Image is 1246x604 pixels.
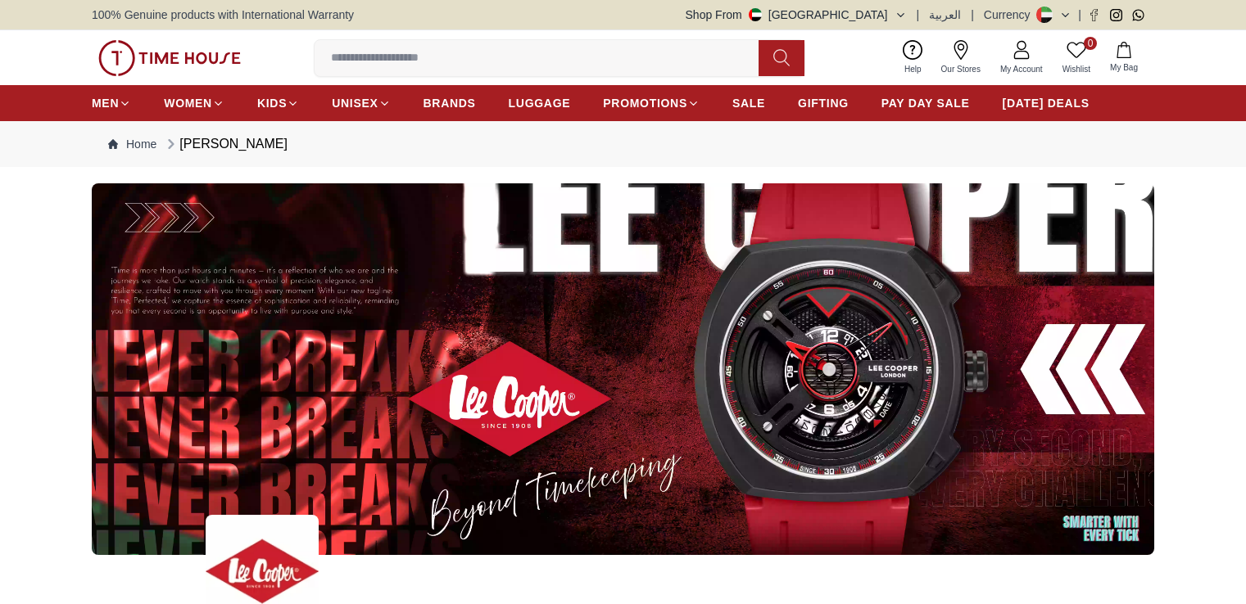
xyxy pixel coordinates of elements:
span: WOMEN [164,95,212,111]
span: | [1078,7,1081,23]
a: [DATE] DEALS [1003,88,1090,118]
a: GIFTING [798,88,849,118]
img: United Arab Emirates [749,8,762,21]
a: LUGGAGE [509,88,571,118]
span: LUGGAGE [509,95,571,111]
span: | [917,7,920,23]
a: UNISEX [332,88,390,118]
a: SALE [732,88,765,118]
a: Home [108,136,156,152]
span: PROMOTIONS [603,95,687,111]
span: KIDS [257,95,287,111]
div: Currency [984,7,1037,23]
a: Whatsapp [1132,9,1144,21]
a: Our Stores [931,37,990,79]
img: ... [98,40,241,76]
a: PROMOTIONS [603,88,700,118]
button: Shop From[GEOGRAPHIC_DATA] [686,7,907,23]
span: My Bag [1103,61,1144,74]
a: Help [895,37,931,79]
a: WOMEN [164,88,224,118]
a: Facebook [1088,9,1100,21]
a: Instagram [1110,9,1122,21]
span: | [971,7,974,23]
a: 0Wishlist [1053,37,1100,79]
span: UNISEX [332,95,378,111]
a: PAY DAY SALE [881,88,970,118]
span: Wishlist [1056,63,1097,75]
span: 100% Genuine products with International Warranty [92,7,354,23]
span: Help [898,63,928,75]
span: 0 [1084,37,1097,50]
span: My Account [994,63,1049,75]
span: MEN [92,95,119,111]
button: العربية [929,7,961,23]
span: [DATE] DEALS [1003,95,1090,111]
span: Our Stores [935,63,987,75]
nav: Breadcrumb [92,121,1154,167]
span: SALE [732,95,765,111]
span: PAY DAY SALE [881,95,970,111]
a: BRANDS [424,88,476,118]
button: My Bag [1100,38,1148,77]
img: ... [92,183,1154,555]
div: [PERSON_NAME] [163,134,288,154]
a: KIDS [257,88,299,118]
span: BRANDS [424,95,476,111]
a: MEN [92,88,131,118]
span: GIFTING [798,95,849,111]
